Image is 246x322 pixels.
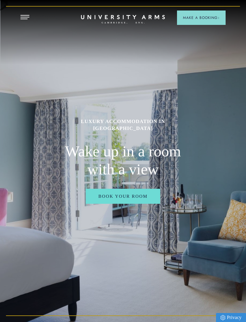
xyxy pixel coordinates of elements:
[86,189,160,204] a: Book Your Room
[177,11,226,25] button: Make a BookingArrow icon
[217,17,220,19] img: Arrow icon
[61,118,184,132] h1: Luxury Accommodation in [GEOGRAPHIC_DATA]
[220,315,225,320] img: Privacy
[20,15,29,20] button: Open Menu
[183,15,220,20] span: Make a Booking
[61,142,184,179] h2: Wake up in a room with a view
[81,15,165,24] a: Home
[216,313,246,322] a: Privacy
